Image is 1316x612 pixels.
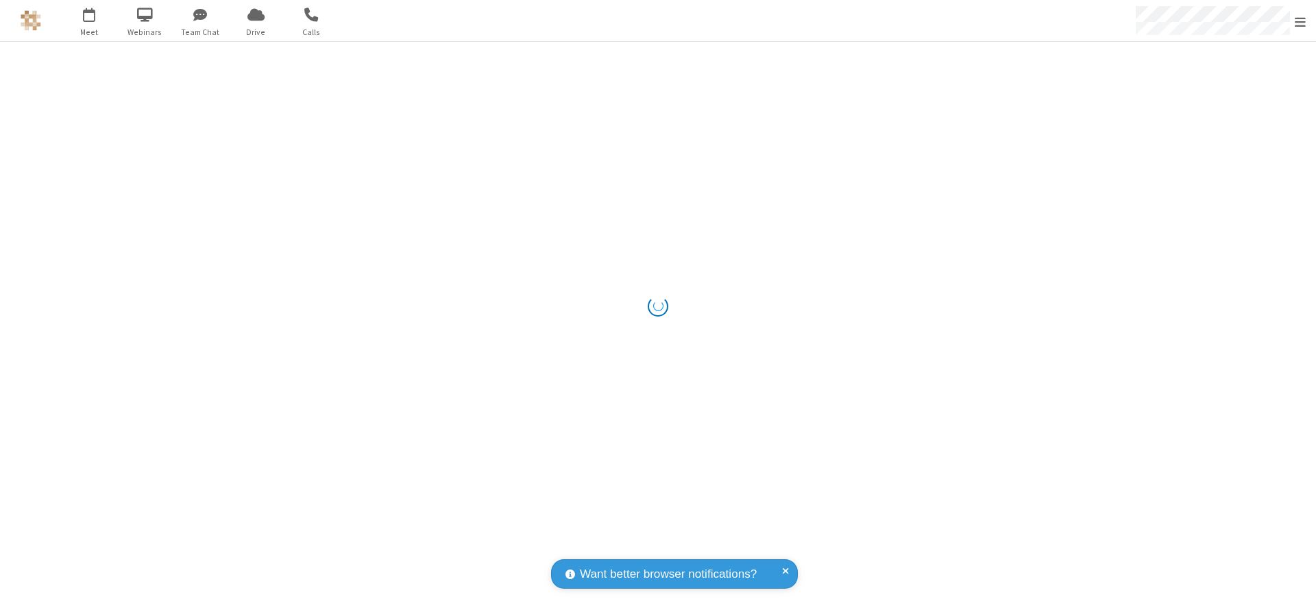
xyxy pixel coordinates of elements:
[580,565,757,583] span: Want better browser notifications?
[21,10,41,31] img: QA Selenium DO NOT DELETE OR CHANGE
[119,26,171,38] span: Webinars
[175,26,226,38] span: Team Chat
[230,26,282,38] span: Drive
[286,26,337,38] span: Calls
[64,26,115,38] span: Meet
